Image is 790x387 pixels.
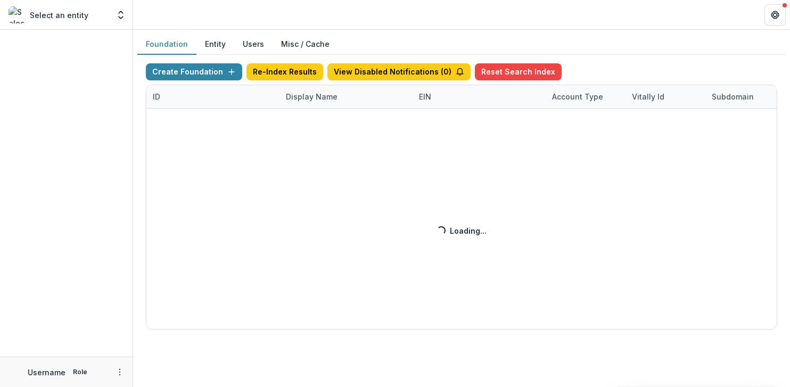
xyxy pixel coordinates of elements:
[70,367,90,377] p: Role
[28,367,65,378] p: Username
[30,10,88,21] p: Select an entity
[113,4,128,26] button: Open entity switcher
[196,34,234,55] button: Entity
[234,34,273,55] button: Users
[764,4,786,26] button: Get Help
[9,6,26,23] img: Select an entity
[113,366,126,378] button: More
[137,34,196,55] button: Foundation
[273,34,338,55] button: Misc / Cache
